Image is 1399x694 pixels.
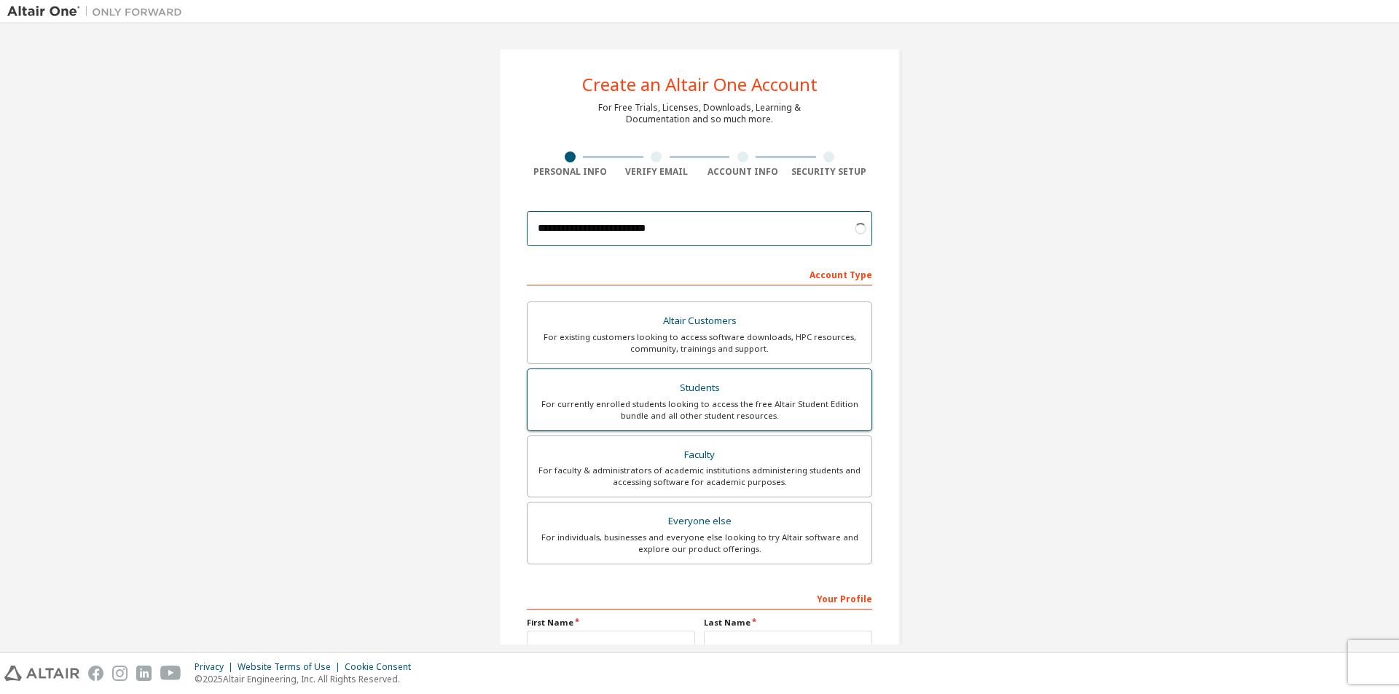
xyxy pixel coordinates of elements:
[582,76,818,93] div: Create an Altair One Account
[527,586,872,610] div: Your Profile
[536,532,863,555] div: For individuals, businesses and everyone else looking to try Altair software and explore our prod...
[345,661,420,673] div: Cookie Consent
[112,666,128,681] img: instagram.svg
[699,166,786,178] div: Account Info
[136,666,152,681] img: linkedin.svg
[195,673,420,685] p: © 2025 Altair Engineering, Inc. All Rights Reserved.
[527,166,614,178] div: Personal Info
[704,617,872,628] label: Last Name
[614,166,700,178] div: Verify Email
[786,166,873,178] div: Security Setup
[536,378,863,398] div: Students
[536,511,863,532] div: Everyone else
[88,666,103,681] img: facebook.svg
[536,331,863,355] div: For existing customers looking to access software downloads, HPC resources, community, trainings ...
[536,445,863,465] div: Faculty
[7,4,189,19] img: Altair One
[527,617,695,628] label: First Name
[4,666,79,681] img: altair_logo.svg
[238,661,345,673] div: Website Terms of Use
[195,661,238,673] div: Privacy
[598,102,801,125] div: For Free Trials, Licenses, Downloads, Learning & Documentation and so much more.
[536,465,863,488] div: For faculty & administrators of academic institutions administering students and accessing softwa...
[527,262,872,285] div: Account Type
[536,398,863,422] div: For currently enrolled students looking to access the free Altair Student Edition bundle and all ...
[536,311,863,331] div: Altair Customers
[160,666,181,681] img: youtube.svg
